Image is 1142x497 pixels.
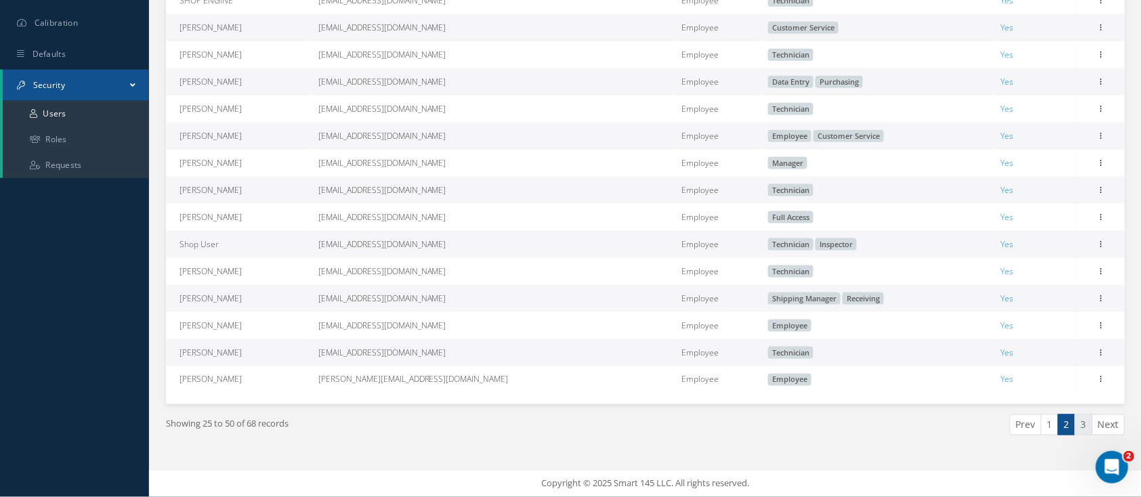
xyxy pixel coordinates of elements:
[768,103,813,115] span: Technician
[35,17,78,28] span: Calibration
[22,221,211,288] div: [PERSON_NAME], we have enabled the permission for only administrators to update the user's inform...
[3,101,149,127] a: Users
[166,285,313,312] td: [PERSON_NAME]
[768,49,813,61] span: Technician
[676,68,763,95] td: Employee
[33,48,66,60] span: Defaults
[1001,265,1014,277] span: Yes
[313,366,676,393] td: [PERSON_NAME][EMAIL_ADDRESS][DOMAIN_NAME]
[313,339,676,366] td: [EMAIL_ADDRESS][DOMAIN_NAME]
[768,76,813,88] span: Data Entry
[1041,414,1059,435] a: 1
[60,22,249,62] div: Is [PERSON_NAME] still working on the portal and on the security portal I cant up date the user
[768,184,813,196] span: Technician
[768,347,813,359] span: Technician
[166,339,313,366] td: [PERSON_NAME]
[676,366,763,393] td: Employee
[64,393,75,404] button: Upload attachment
[60,79,249,119] div: I requested that only Full access personel could up date & Created User and roll
[816,76,863,88] span: Purchasing
[66,17,93,30] p: Active
[676,123,763,150] td: Employee
[676,339,763,366] td: Employee
[676,14,763,41] td: Employee
[166,41,313,68] td: [PERSON_NAME]
[768,265,813,278] span: Technician
[49,71,260,127] div: I requested that only Full access personel could up date & Created User and roll
[166,14,313,41] td: [PERSON_NAME]
[313,95,676,123] td: [EMAIL_ADDRESS][DOMAIN_NAME]
[1001,374,1014,385] span: Yes
[768,320,811,332] span: Employee
[166,366,313,393] td: [PERSON_NAME]
[1010,414,1042,435] a: Prev
[9,5,35,31] button: go back
[768,157,807,169] span: Manager
[50,129,260,158] div: I the administrator and have full access
[166,204,313,231] td: [PERSON_NAME]
[313,312,676,339] td: [EMAIL_ADDRESS][DOMAIN_NAME]
[313,231,676,258] td: [EMAIL_ADDRESS][DOMAIN_NAME]
[313,204,676,231] td: [EMAIL_ADDRESS][DOMAIN_NAME]
[1124,451,1135,462] span: 2
[1001,347,1014,358] span: Yes
[313,123,676,150] td: [EMAIL_ADDRESS][DOMAIN_NAME]
[12,365,259,388] textarea: Message…
[768,238,813,251] span: Technician
[1001,293,1014,304] span: Yes
[11,14,260,71] div: Nestor says…
[1001,211,1014,223] span: Yes
[11,71,260,129] div: Nestor says…
[676,312,763,339] td: Employee
[1001,76,1014,87] span: Yes
[22,177,211,204] div: [PERSON_NAME], give us a moment to check.
[163,477,1128,491] div: Copyright © 2025 Smart 145 LLC. All rights reserved.
[313,41,676,68] td: [EMAIL_ADDRESS][DOMAIN_NAME]
[313,14,676,41] td: [EMAIL_ADDRESS][DOMAIN_NAME]
[1001,22,1014,33] span: Yes
[676,285,763,312] td: Employee
[768,374,811,386] span: Employee
[676,258,763,285] td: Employee
[166,68,313,95] td: [PERSON_NAME]
[313,68,676,95] td: [EMAIL_ADDRESS][DOMAIN_NAME]
[768,211,813,223] span: Full Access
[11,213,260,387] div: Betty says…
[11,129,260,169] div: Nestor says…
[676,177,763,204] td: Employee
[1001,130,1014,142] span: Yes
[3,70,149,101] a: Security
[212,5,238,31] button: Home
[313,258,676,285] td: [EMAIL_ADDRESS][DOMAIN_NAME]
[1001,238,1014,250] span: Yes
[768,22,839,34] span: Customer Service
[43,393,54,404] button: Gif picker
[39,7,60,29] img: Profile image for Betty
[843,293,884,305] span: Receiving
[3,152,149,178] a: Requests
[1001,184,1014,196] span: Yes
[1096,451,1128,483] iframe: Intercom live chat
[166,231,313,258] td: Shop User
[1092,414,1125,435] a: Next
[166,312,313,339] td: [PERSON_NAME]
[3,127,149,152] a: Roles
[768,293,841,305] span: Shipping Manager
[1001,157,1014,169] span: Yes
[11,169,260,213] div: Betty says…
[1075,414,1093,435] a: 3
[156,414,646,446] div: Showing 25 to 50 of 68 records
[816,238,857,251] span: Inspector
[768,130,811,142] span: Employee
[1001,320,1014,331] span: Yes
[1001,49,1014,60] span: Yes
[166,150,313,177] td: [PERSON_NAME]
[66,7,154,17] h1: [PERSON_NAME]
[86,393,97,404] button: Start recording
[676,95,763,123] td: Employee
[11,169,222,212] div: [PERSON_NAME], give us a moment to check.
[813,130,884,142] span: Customer Service
[313,285,676,312] td: [EMAIL_ADDRESS][DOMAIN_NAME]
[61,137,249,150] div: I the administrator and have full access
[33,79,65,91] span: Security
